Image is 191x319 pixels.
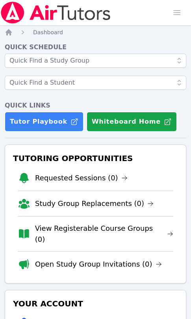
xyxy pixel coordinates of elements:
h3: Your Account [11,297,180,311]
nav: Breadcrumb [5,28,186,36]
span: Dashboard [33,29,63,35]
a: Study Group Replacements (0) [35,198,154,209]
a: Dashboard [33,28,63,36]
a: View Registerable Course Groups (0) [35,223,173,245]
h4: Quick Links [5,101,186,110]
button: Whiteboard Home [87,112,177,132]
h4: Quick Schedule [5,43,186,52]
input: Quick Find a Study Group [5,54,186,68]
input: Quick Find a Student [5,76,186,90]
a: Tutor Playbook [5,112,83,132]
a: Open Study Group Invitations (0) [35,259,162,270]
a: Requested Sessions (0) [35,172,128,184]
h3: Tutoring Opportunities [11,151,180,165]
